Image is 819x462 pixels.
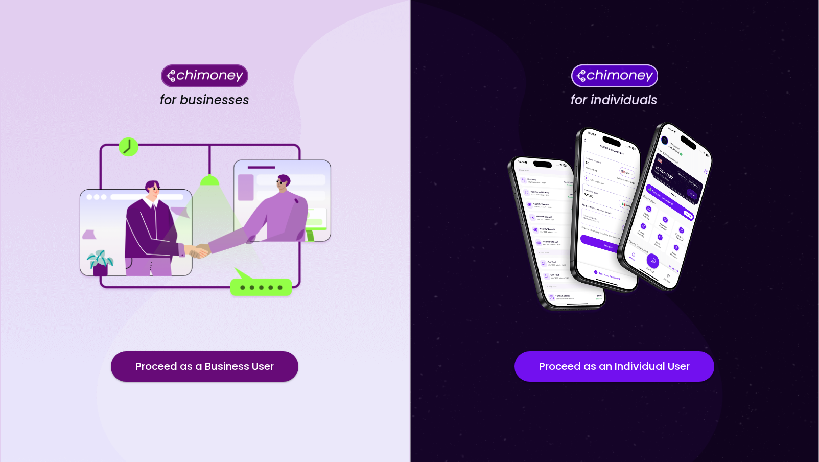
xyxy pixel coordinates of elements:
img: for individuals [486,116,742,320]
button: Proceed as an Individual User [514,351,714,382]
img: for businesses [77,137,333,298]
img: Chimoney for individuals [571,64,658,87]
h4: for individuals [571,93,658,108]
img: Chimoney for businesses [161,64,248,87]
h4: for businesses [160,93,249,108]
button: Proceed as a Business User [111,351,298,382]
